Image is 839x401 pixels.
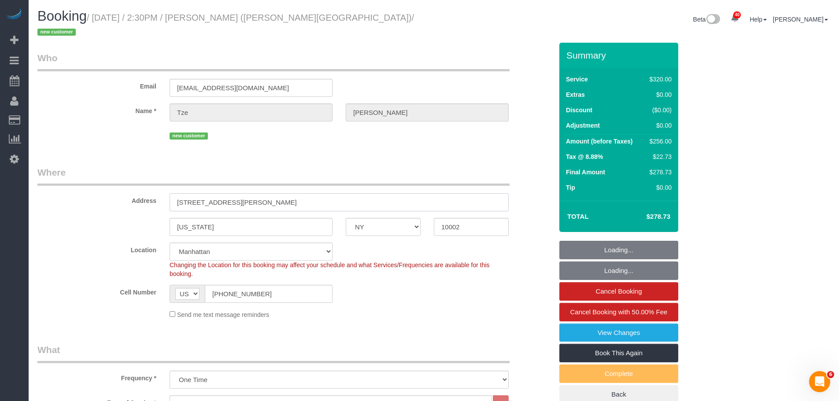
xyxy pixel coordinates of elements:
[31,193,163,205] label: Address
[31,371,163,383] label: Frequency *
[37,29,76,36] span: new customer
[750,16,767,23] a: Help
[170,132,208,140] span: new customer
[434,218,509,236] input: Zip Code
[773,16,828,23] a: [PERSON_NAME]
[566,106,592,114] label: Discount
[646,137,672,146] div: $256.00
[726,9,743,28] a: 40
[646,168,672,177] div: $278.73
[37,13,414,37] small: / [DATE] / 2:30PM / [PERSON_NAME] ([PERSON_NAME][GEOGRAPHIC_DATA])
[566,183,575,192] label: Tip
[37,166,510,186] legend: Where
[646,183,672,192] div: $0.00
[5,9,23,21] img: Automaid Logo
[559,324,678,342] a: View Changes
[646,121,672,130] div: $0.00
[566,75,588,84] label: Service
[170,218,333,236] input: City
[566,168,605,177] label: Final Amount
[205,285,333,303] input: Cell Number
[31,79,163,91] label: Email
[693,16,721,23] a: Beta
[566,50,674,60] h3: Summary
[646,75,672,84] div: $320.00
[559,282,678,301] a: Cancel Booking
[646,152,672,161] div: $22.73
[170,103,333,121] input: First Name
[37,52,510,71] legend: Who
[733,11,741,18] span: 40
[646,90,672,99] div: $0.00
[37,343,510,363] legend: What
[177,311,269,318] span: Send me text message reminders
[566,152,603,161] label: Tax @ 8.88%
[567,213,589,220] strong: Total
[170,261,490,277] span: Changing the Location for this booking may affect your schedule and what Services/Frequencies are...
[31,103,163,115] label: Name *
[31,243,163,254] label: Location
[706,14,720,26] img: New interface
[37,8,87,24] span: Booking
[566,90,585,99] label: Extras
[827,371,834,378] span: 6
[559,303,678,321] a: Cancel Booking with 50.00% Fee
[346,103,509,121] input: Last Name
[170,79,333,97] input: Email
[570,308,668,316] span: Cancel Booking with 50.00% Fee
[809,371,830,392] iframe: Intercom live chat
[566,121,600,130] label: Adjustment
[559,344,678,362] a: Book This Again
[620,213,670,221] h4: $278.73
[31,285,163,297] label: Cell Number
[646,106,672,114] div: ($0.00)
[566,137,632,146] label: Amount (before Taxes)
